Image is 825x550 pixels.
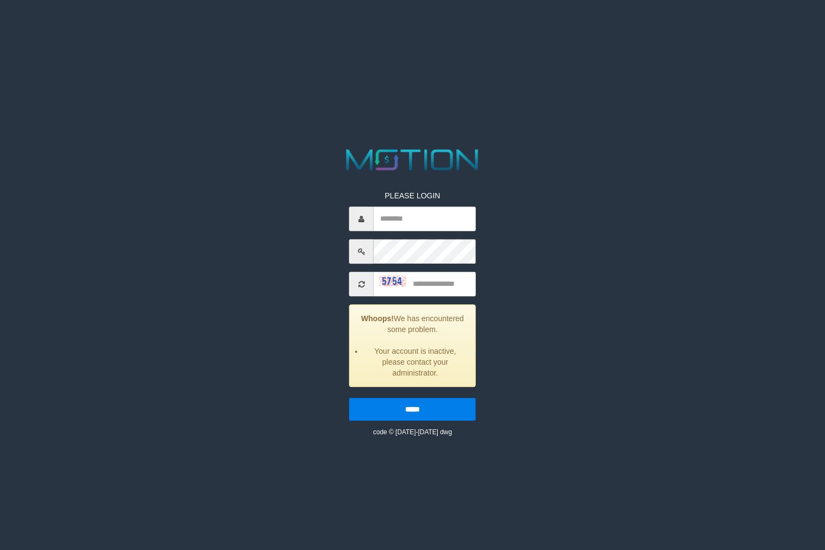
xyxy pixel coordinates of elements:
[363,346,467,378] li: Your account is inactive, please contact your administrator.
[373,428,452,436] small: code © [DATE]-[DATE] dwg
[349,190,476,201] p: PLEASE LOGIN
[379,276,406,286] img: captcha
[361,314,394,323] strong: Whoops!
[340,146,485,174] img: MOTION_logo.png
[349,304,476,387] div: We has encountered some problem.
